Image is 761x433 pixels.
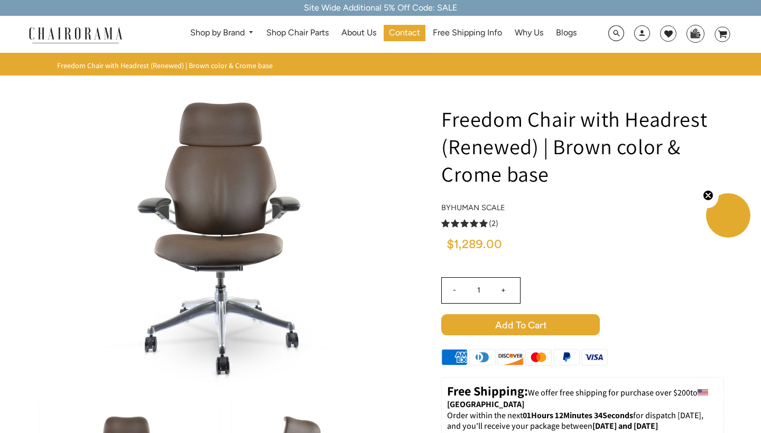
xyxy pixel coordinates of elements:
[447,410,718,432] p: Order within the next for dispatch [DATE], and you'll receive your package between
[433,27,502,39] span: Free Shipping Info
[428,25,507,41] a: Free Shipping Info
[23,25,128,44] img: chairorama
[441,314,600,335] span: Add to Cart
[528,387,690,398] span: We offer free shipping for purchase over $200
[551,25,582,41] a: Blogs
[185,25,259,41] a: Shop by Brand
[442,278,467,303] input: -
[441,314,724,335] button: Add to Cart
[592,420,658,431] strong: [DATE] and [DATE]
[441,203,724,212] h4: by
[336,25,382,41] a: About Us
[515,27,543,39] span: Why Us
[447,382,528,399] strong: Free Shipping:
[490,278,516,303] input: +
[68,79,385,396] img: Freedom Chair with Headrest (Renewed) | Brown color & Crome base - chairorama
[173,25,593,44] nav: DesktopNavigation
[556,27,577,39] span: Blogs
[447,238,502,251] span: $1,289.00
[441,218,724,229] a: 5.0 rating (2 votes)
[523,410,633,421] span: 01Hours 12Minutes 34Seconds
[687,25,703,41] img: WhatsApp_Image_2024-07-12_at_16.23.01.webp
[389,27,420,39] span: Contact
[384,25,425,41] a: Contact
[261,25,334,41] a: Shop Chair Parts
[489,218,498,229] span: (2)
[57,61,276,70] nav: breadcrumbs
[57,61,273,70] span: Freedom Chair with Headrest (Renewed) | Brown color & Crome base
[441,105,724,187] h1: Freedom Chair with Headrest (Renewed) | Brown color & Crome base
[509,25,549,41] a: Why Us
[266,27,329,39] span: Shop Chair Parts
[698,184,719,208] button: Close teaser
[451,203,505,212] a: Human Scale
[706,194,750,239] div: Close teaser
[68,231,385,242] a: Freedom Chair with Headrest (Renewed) | Brown color & Crome base - chairorama
[447,399,524,410] strong: [GEOGRAPHIC_DATA]
[447,383,718,410] p: to
[341,27,376,39] span: About Us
